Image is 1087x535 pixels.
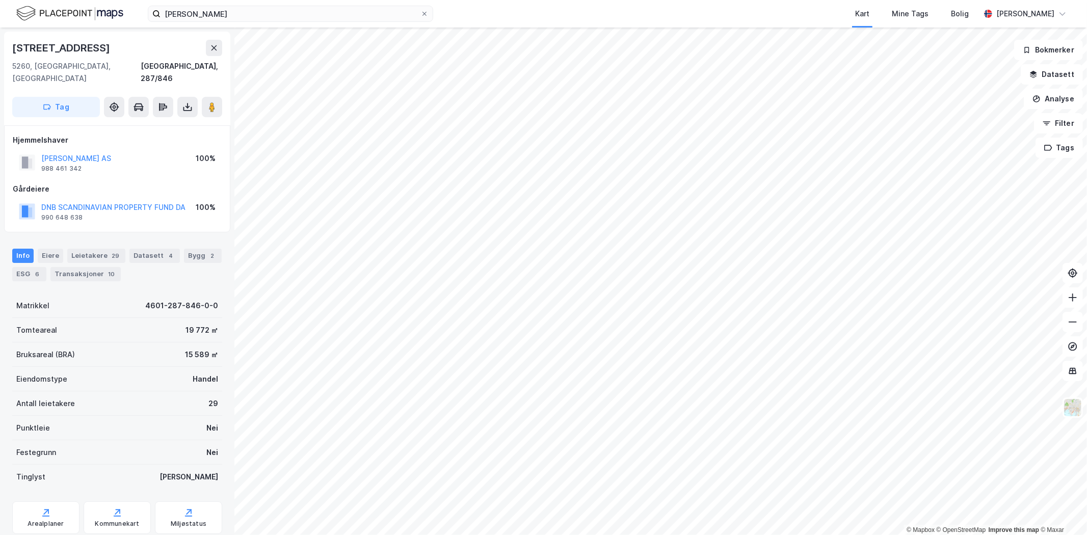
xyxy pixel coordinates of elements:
div: 988 461 342 [41,165,82,173]
div: 5260, [GEOGRAPHIC_DATA], [GEOGRAPHIC_DATA] [12,60,141,85]
div: Hjemmelshaver [13,134,222,146]
button: Filter [1034,113,1083,133]
div: 4601-287-846-0-0 [145,300,218,312]
div: [STREET_ADDRESS] [12,40,112,56]
div: Gårdeiere [13,183,222,195]
button: Tags [1036,138,1083,158]
div: [PERSON_NAME] [996,8,1054,20]
div: Kontrollprogram for chat [1036,486,1087,535]
div: Handel [193,373,218,385]
a: Mapbox [907,526,935,533]
div: Eiere [38,249,63,263]
div: Nei [206,422,218,434]
div: Nei [206,446,218,459]
a: OpenStreetMap [937,526,986,533]
div: 29 [208,397,218,410]
div: Bolig [951,8,969,20]
div: 15 589 ㎡ [185,349,218,361]
div: Antall leietakere [16,397,75,410]
div: Punktleie [16,422,50,434]
button: Bokmerker [1014,40,1083,60]
div: 6 [32,269,42,279]
div: Leietakere [67,249,125,263]
div: Tinglyst [16,471,45,483]
input: Søk på adresse, matrikkel, gårdeiere, leietakere eller personer [161,6,420,21]
div: 4 [166,251,176,261]
div: Datasett [129,249,180,263]
div: Info [12,249,34,263]
div: Bygg [184,249,222,263]
div: 990 648 638 [41,213,83,222]
img: logo.f888ab2527a4732fd821a326f86c7f29.svg [16,5,123,22]
button: Analyse [1024,89,1083,109]
div: 2 [207,251,218,261]
div: 100% [196,201,216,213]
div: Transaksjoner [50,267,121,281]
div: Mine Tags [892,8,929,20]
div: Bruksareal (BRA) [16,349,75,361]
div: [GEOGRAPHIC_DATA], 287/846 [141,60,222,85]
button: Datasett [1021,64,1083,85]
button: Tag [12,97,100,117]
iframe: Chat Widget [1036,486,1087,535]
a: Improve this map [989,526,1039,533]
div: 29 [110,251,121,261]
div: Kommunekart [95,520,139,528]
div: Arealplaner [28,520,64,528]
div: Matrikkel [16,300,49,312]
div: 100% [196,152,216,165]
img: Z [1063,398,1082,417]
div: Miljøstatus [171,520,206,528]
div: Tomteareal [16,324,57,336]
div: Eiendomstype [16,373,67,385]
div: [PERSON_NAME] [160,471,218,483]
div: 19 772 ㎡ [185,324,218,336]
div: 10 [106,269,117,279]
div: Festegrunn [16,446,56,459]
div: ESG [12,267,46,281]
div: Kart [855,8,869,20]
